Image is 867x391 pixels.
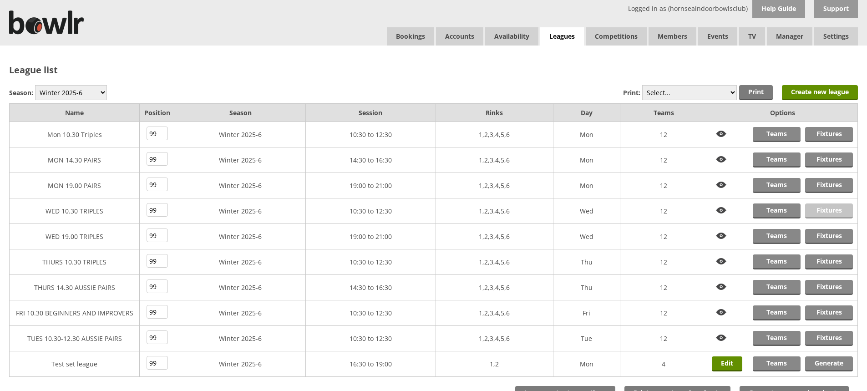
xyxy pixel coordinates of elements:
[553,224,620,249] td: Wed
[753,254,801,269] a: Teams
[305,249,436,275] td: 10:30 to 12:30
[436,198,553,224] td: 1,2,3,4,5,6
[620,300,707,326] td: 12
[305,300,436,326] td: 10:30 to 12:30
[753,178,801,193] a: Teams
[175,351,305,377] td: Winter 2025-6
[814,27,858,46] span: Settings
[698,27,737,46] a: Events
[553,104,620,122] td: Day
[805,152,853,168] a: Fixtures
[620,224,707,249] td: 12
[649,27,696,46] span: Members
[10,198,140,224] td: WED 10.30 TRIPLES
[436,326,553,351] td: 1,2,3,4,5,6
[175,147,305,173] td: Winter 2025-6
[712,254,731,269] img: View
[712,229,731,243] img: View
[805,254,853,269] a: Fixtures
[436,173,553,198] td: 1,2,3,4,5,6
[9,64,858,76] h2: League list
[10,300,140,326] td: FRI 10.30 BEGINNERS AND IMPROVERS
[553,122,620,147] td: Mon
[753,356,801,371] a: Teams
[175,275,305,300] td: Winter 2025-6
[10,326,140,351] td: TUES 10.30-12.30 AUSSIE PAIRS
[305,122,436,147] td: 10:30 to 12:30
[305,173,436,198] td: 19:00 to 21:00
[739,27,765,46] span: TV
[305,198,436,224] td: 10:30 to 12:30
[712,331,731,345] img: View
[540,27,584,46] a: Leagues
[436,147,553,173] td: 1,2,3,4,5,6
[620,275,707,300] td: 12
[553,173,620,198] td: Mon
[712,280,731,294] img: View
[739,85,773,100] input: Print
[10,122,140,147] td: Mon 10.30 Triples
[620,147,707,173] td: 12
[805,178,853,193] a: Fixtures
[175,173,305,198] td: Winter 2025-6
[805,229,853,244] a: Fixtures
[620,326,707,351] td: 12
[753,152,801,168] a: Teams
[175,122,305,147] td: Winter 2025-6
[436,300,553,326] td: 1,2,3,4,5,6
[712,305,731,320] img: View
[620,122,707,147] td: 12
[305,326,436,351] td: 10:30 to 12:30
[175,249,305,275] td: Winter 2025-6
[553,147,620,173] td: Mon
[620,104,707,122] td: Teams
[10,173,140,198] td: MON 19.00 PAIRS
[436,275,553,300] td: 1,2,3,4,5,6
[485,27,538,46] a: Availability
[707,104,858,122] td: Options
[805,305,853,320] a: Fixtures
[712,152,731,167] img: View
[10,104,140,122] td: Name
[305,275,436,300] td: 14:30 to 16:30
[10,351,140,377] td: Test set league
[805,331,853,346] a: Fixtures
[753,229,801,244] a: Teams
[436,27,483,46] span: Accounts
[753,203,801,218] a: Teams
[10,249,140,275] td: THURS 10.30 TRIPLES
[436,249,553,275] td: 1,2,3,4,5,6
[782,85,858,100] a: Create new league
[9,88,33,97] label: Season:
[712,178,731,192] img: View
[805,127,853,142] a: Fixtures
[805,203,853,218] a: Fixtures
[620,173,707,198] td: 12
[387,27,434,46] a: Bookings
[305,104,436,122] td: Session
[436,224,553,249] td: 1,2,3,4,5,6
[175,326,305,351] td: Winter 2025-6
[305,224,436,249] td: 19:00 to 21:00
[553,275,620,300] td: Thu
[10,224,140,249] td: WED 19.00 TRIPLES
[175,224,305,249] td: Winter 2025-6
[175,198,305,224] td: Winter 2025-6
[805,356,853,371] a: Generate
[753,127,801,142] a: Teams
[436,351,553,377] td: 1,2
[805,280,853,295] a: Fixtures
[140,104,175,122] td: Position
[753,305,801,320] a: Teams
[712,356,742,371] a: Edit
[753,280,801,295] a: Teams
[175,104,305,122] td: Season
[623,88,640,97] label: Print:
[712,127,731,141] img: View
[753,331,801,346] a: Teams
[712,203,731,218] img: View
[436,122,553,147] td: 1,2,3,4,5,6
[305,351,436,377] td: 16:30 to 19:00
[553,249,620,275] td: Thu
[175,300,305,326] td: Winter 2025-6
